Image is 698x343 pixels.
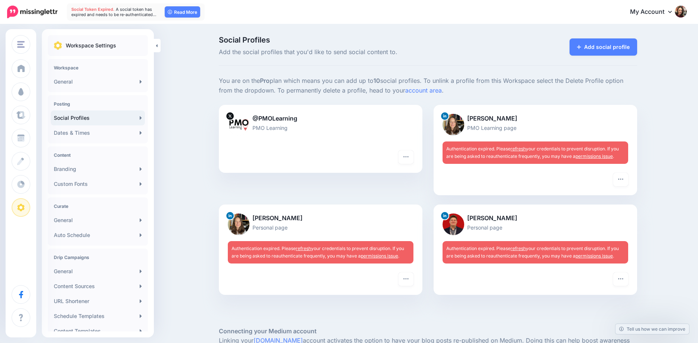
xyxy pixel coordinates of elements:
[17,41,25,48] img: menu.png
[219,47,494,57] span: Add the social profiles that you'd like to send social content to.
[51,294,145,309] a: URL Shortener
[511,146,526,152] a: refresh
[51,279,145,294] a: Content Sources
[51,110,145,125] a: Social Profiles
[51,324,145,339] a: Content Templates
[51,264,145,279] a: General
[260,77,270,84] b: Pro
[443,223,628,232] p: Personal page
[361,253,398,259] a: permissions issue
[7,6,58,18] img: Missinglettr
[446,246,619,259] span: Authentication expired. Please your credentials to prevent disruption. If you are being asked to ...
[219,327,637,336] h5: Connecting your Medium account
[405,87,442,94] a: account area
[576,253,613,259] a: permissions issue
[66,41,116,50] p: Workspace Settings
[443,124,628,132] p: PMO Learning page
[443,114,464,135] img: 1694688939911-36522.png
[446,146,619,159] span: Authentication expired. Please your credentials to prevent disruption. If you are being asked to ...
[51,125,145,140] a: Dates & Times
[296,246,311,251] a: refresh
[219,36,494,44] span: Social Profiles
[443,213,464,235] img: 1657124497966-76390.png
[228,213,413,223] p: [PERSON_NAME]
[51,213,145,228] a: General
[51,309,145,324] a: Schedule Templates
[373,77,380,84] b: 10
[54,41,62,50] img: settings.png
[228,223,413,232] p: Personal page
[51,162,145,177] a: Branding
[232,246,404,259] span: Authentication expired. Please your credentials to prevent disruption. If you are being asked to ...
[54,101,142,107] h4: Posting
[51,228,145,243] a: Auto Schedule
[228,114,413,124] p: @PMOLearning
[228,124,413,132] p: PMO Learning
[54,255,142,260] h4: Drip Campaigns
[615,324,689,334] a: Tell us how we can improve
[71,7,115,12] span: Social Token Expired.
[228,114,249,135] img: 8GyXz8T--35675.jpg
[570,38,637,56] a: Add social profile
[51,74,145,89] a: General
[51,177,145,191] a: Custom Fonts
[71,7,156,17] span: A social token has expired and needs to be re-authenticated…
[511,246,526,251] a: refresh
[623,3,687,21] a: My Account
[165,6,200,18] a: Read More
[54,65,142,71] h4: Workspace
[54,203,142,209] h4: Curate
[443,114,628,124] p: [PERSON_NAME]
[228,213,249,235] img: 1694688939911-36522.png
[54,152,142,158] h4: Content
[443,213,628,223] p: [PERSON_NAME]
[219,76,637,96] p: You are on the plan which means you can add up to social profiles. To unlink a profile from this ...
[576,153,613,159] a: permissions issue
